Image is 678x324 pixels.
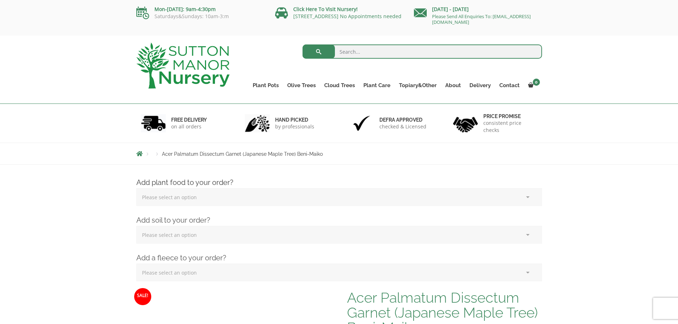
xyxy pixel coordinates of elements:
a: Plant Pots [248,80,283,90]
img: 1.jpg [141,114,166,132]
a: Olive Trees [283,80,320,90]
a: 0 [524,80,542,90]
a: Delivery [465,80,495,90]
p: consistent price checks [483,119,537,134]
img: 3.jpg [349,114,374,132]
a: Topiary&Other [395,80,441,90]
h4: Add a fleece to your order? [131,253,547,264]
img: logo [136,43,230,89]
h6: FREE DELIVERY [171,117,207,123]
h4: Add soil to your order? [131,215,547,226]
a: About [441,80,465,90]
a: Plant Care [359,80,395,90]
a: Click Here To Visit Nursery! [293,6,358,12]
p: by professionals [275,123,314,130]
nav: Breadcrumbs [136,151,542,156]
h6: hand picked [275,117,314,123]
p: [DATE] - [DATE] [414,5,542,14]
h6: Defra approved [379,117,426,123]
p: checked & Licensed [379,123,426,130]
img: 4.jpg [453,112,478,134]
a: [STREET_ADDRESS] No Appointments needed [293,13,401,20]
span: Acer Palmatum Dissectum Garnet (Japanese Maple Tree) Beni-Maiko [162,151,323,157]
a: Please Send All Enquiries To: [EMAIL_ADDRESS][DOMAIN_NAME] [432,13,531,25]
input: Search... [303,44,542,59]
p: on all orders [171,123,207,130]
p: Mon-[DATE]: 9am-4:30pm [136,5,264,14]
span: Sale! [134,288,151,305]
h4: Add plant food to your order? [131,177,547,188]
a: Cloud Trees [320,80,359,90]
img: 2.jpg [245,114,270,132]
p: Saturdays&Sundays: 10am-3:m [136,14,264,19]
a: Contact [495,80,524,90]
h6: Price promise [483,113,537,119]
span: 0 [533,79,540,86]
